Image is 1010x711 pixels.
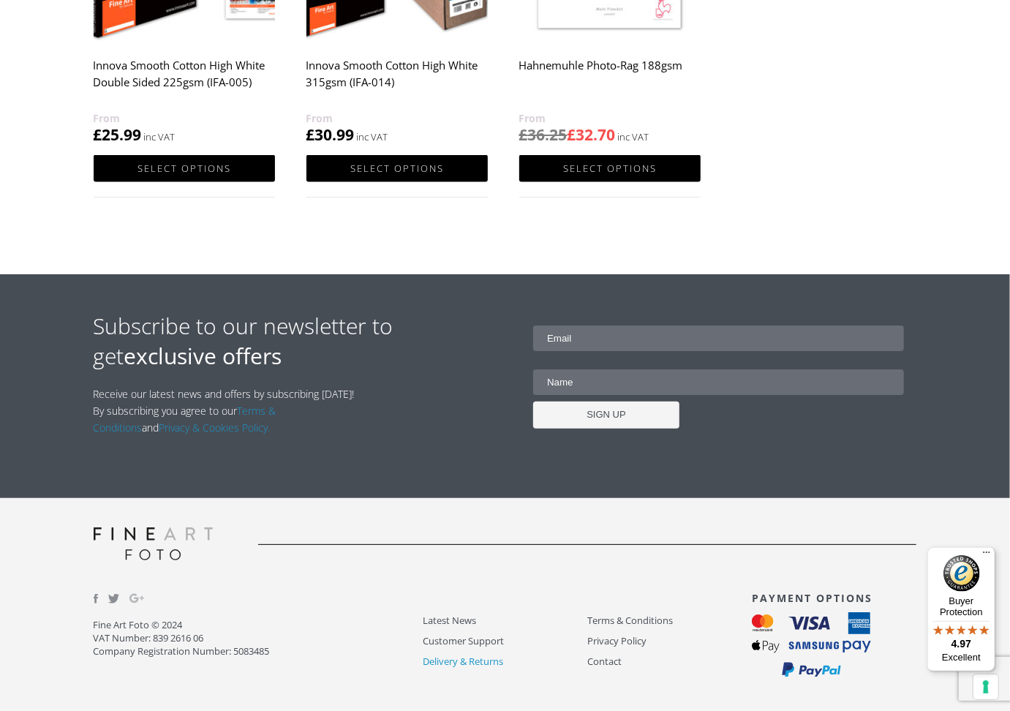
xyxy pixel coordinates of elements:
[423,612,587,629] a: Latest News
[752,591,916,605] h3: PAYMENT OPTIONS
[587,612,752,629] a: Terms & Conditions
[94,155,275,182] a: Select options for “Innova Smooth Cotton High White Double Sided 225gsm (IFA-005)”
[752,612,871,678] img: payment_options.svg
[94,385,363,436] p: Receive our latest news and offers by subscribing [DATE]! By subscribing you agree to our and
[519,51,701,110] h2: Hahnemuhle Photo-Rag 188gsm
[423,633,587,650] a: Customer Support
[587,653,752,670] a: Contact
[973,674,998,699] button: Your consent preferences for tracking technologies
[306,124,355,145] bdi: 30.99
[533,326,904,351] input: Email
[519,155,701,182] a: Select options for “Hahnemuhle Photo-Rag 188gsm”
[533,369,904,395] input: Name
[927,595,995,617] p: Buyer Protection
[159,421,271,434] a: Privacy & Cookies Policy.
[94,527,214,560] img: logo-grey.svg
[94,618,423,658] p: Fine Art Foto © 2024 VAT Number: 839 2616 06 Company Registration Number: 5083485
[423,653,587,670] a: Delivery & Returns
[94,124,102,145] span: £
[94,51,275,110] h2: Innova Smooth Cotton High White Double Sided 225gsm (IFA-005)
[978,547,995,565] button: Menu
[129,591,144,606] img: Google_Plus.svg
[951,638,971,650] span: 4.97
[533,402,679,429] input: SIGN UP
[306,51,488,110] h2: Innova Smooth Cotton High White 315gsm (IFA-014)
[108,594,120,603] img: twitter.svg
[124,341,282,371] strong: exclusive offers
[927,652,995,663] p: Excellent
[568,124,616,145] bdi: 32.70
[587,633,752,650] a: Privacy Policy
[94,124,142,145] bdi: 25.99
[519,124,568,145] bdi: 36.25
[943,555,980,592] img: Trusted Shops Trustmark
[927,547,995,671] button: Trusted Shops TrustmarkBuyer Protection4.97Excellent
[306,155,488,182] a: Select options for “Innova Smooth Cotton High White 315gsm (IFA-014)”
[94,594,98,603] img: facebook.svg
[306,124,315,145] span: £
[94,311,505,371] h2: Subscribe to our newsletter to get
[568,124,576,145] span: £
[519,124,528,145] span: £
